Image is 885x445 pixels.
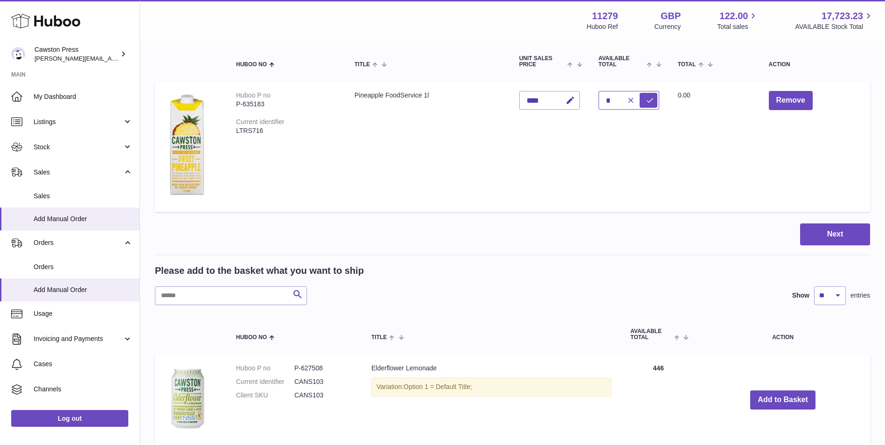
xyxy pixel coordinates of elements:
span: AVAILABLE Stock Total [795,22,874,31]
th: Action [696,319,870,350]
span: Huboo no [236,334,267,341]
span: Total sales [717,22,759,31]
span: Channels [34,385,132,394]
span: Title [371,334,387,341]
div: Cawston Press [35,45,118,63]
dt: Huboo P no [236,364,294,373]
span: Huboo no [236,62,267,68]
dt: Current identifier [236,377,294,386]
td: Elderflower Lemonade [362,355,621,445]
strong: 11279 [592,10,618,22]
span: Sales [34,168,123,177]
span: Title [355,62,370,68]
div: Action [769,62,861,68]
span: entries [850,291,870,300]
img: thomas.carson@cawstonpress.com [11,47,25,61]
span: Sales [34,192,132,201]
span: [PERSON_NAME][EMAIL_ADDRESS][PERSON_NAME][DOMAIN_NAME] [35,55,237,62]
div: Huboo P no [236,91,271,99]
strong: GBP [661,10,681,22]
span: Orders [34,238,123,247]
dd: P-627508 [294,364,353,373]
span: Cases [34,360,132,369]
span: Total [678,62,696,68]
div: Huboo Ref [587,22,618,31]
div: P-635183 [236,100,336,109]
span: Usage [34,309,132,318]
span: AVAILABLE Total [599,56,645,68]
h2: Please add to the basket what you want to ship [155,264,364,277]
td: 446 [621,355,696,445]
span: Unit Sales Price [519,56,565,68]
a: 17,723.23 AVAILABLE Stock Total [795,10,874,31]
button: Next [800,223,870,245]
span: Option 1 = Default Title; [404,383,472,390]
div: Currency [655,22,681,31]
div: Variation: [371,377,612,396]
span: Stock [34,143,123,152]
div: Current identifier [236,118,285,125]
span: Add Manual Order [34,285,132,294]
td: Pineapple FoodService 1l [345,82,510,212]
dd: CANS103 [294,377,353,386]
img: Elderflower Lemonade [164,364,211,434]
span: Orders [34,263,132,271]
span: AVAILABLE Total [630,328,672,341]
span: 0.00 [678,91,690,99]
span: 17,723.23 [822,10,863,22]
button: Remove [769,91,813,110]
span: My Dashboard [34,92,132,101]
label: Show [792,291,809,300]
span: Add Manual Order [34,215,132,223]
a: Log out [11,410,128,427]
dd: CANS103 [294,391,353,400]
dt: Client SKU [236,391,294,400]
span: Invoicing and Payments [34,334,123,343]
span: 122.00 [719,10,748,22]
span: Listings [34,118,123,126]
a: 122.00 Total sales [717,10,759,31]
button: Add to Basket [750,390,815,410]
img: Pineapple FoodService 1l [164,91,211,200]
div: LTRS716 [236,126,336,135]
